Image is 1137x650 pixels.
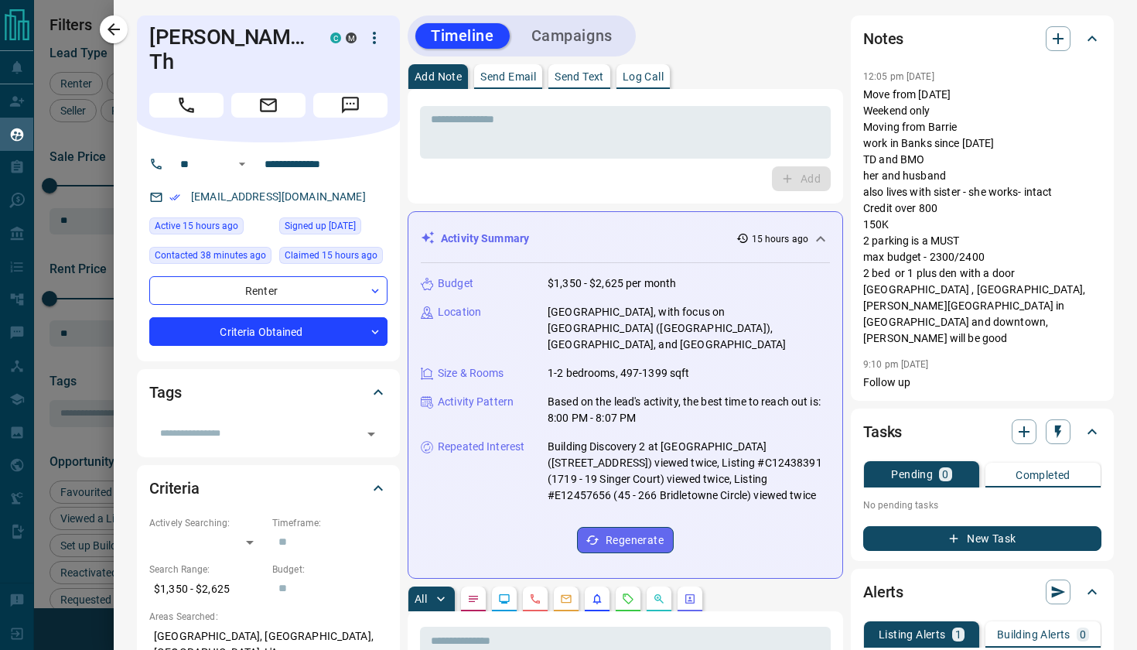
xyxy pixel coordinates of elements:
div: Activity Summary15 hours ago [421,224,830,253]
p: Move from [DATE] Weekend only Moving from Barrie work in Banks since [DATE] TD and BMO her and hu... [863,87,1101,347]
p: $1,350 - $2,625 [149,576,265,602]
h2: Tasks [863,419,902,444]
p: All [415,594,427,604]
svg: Requests [622,593,634,605]
button: Regenerate [577,527,674,553]
svg: Emails [560,593,572,605]
p: Add Note [415,71,462,82]
p: Completed [1016,470,1070,481]
p: Pending [891,469,933,480]
div: Criteria Obtained [149,317,388,346]
div: Mon Oct 13 2025 [149,217,271,239]
svg: Calls [529,593,541,605]
button: New Task [863,526,1101,551]
span: Claimed 15 hours ago [285,248,377,263]
div: Mon Oct 13 2025 [279,247,388,269]
h2: Criteria [149,476,200,501]
button: Campaigns [516,23,628,49]
p: Timeframe: [272,516,388,530]
p: Search Range: [149,563,265,576]
div: Tags [149,374,388,411]
p: Location [438,304,481,320]
a: [EMAIL_ADDRESS][DOMAIN_NAME] [191,190,366,203]
svg: Lead Browsing Activity [498,593,510,605]
div: mrloft.ca [346,32,357,43]
p: 9:10 pm [DATE] [863,359,929,370]
span: Contacted 38 minutes ago [155,248,266,263]
div: Criteria [149,470,388,507]
p: [GEOGRAPHIC_DATA], with focus on [GEOGRAPHIC_DATA] ([GEOGRAPHIC_DATA]), [GEOGRAPHIC_DATA], and [G... [548,304,830,353]
span: Email [231,93,306,118]
p: Follow up [863,375,1101,391]
p: Building Discovery 2 at [GEOGRAPHIC_DATA] ([STREET_ADDRESS]) viewed twice, Listing #C12438391 (17... [548,439,830,504]
p: Repeated Interest [438,439,524,455]
button: Open [360,423,382,445]
div: condos.ca [330,32,341,43]
p: Send Text [555,71,604,82]
svg: Email Verified [169,192,180,203]
p: Listing Alerts [879,629,946,640]
p: $1,350 - $2,625 per month [548,275,676,292]
p: Activity Pattern [438,394,514,410]
div: Sat Feb 17 2024 [279,217,388,239]
h2: Notes [863,26,903,51]
p: Building Alerts [997,629,1070,640]
div: Alerts [863,573,1101,611]
span: Signed up [DATE] [285,218,356,234]
p: No pending tasks [863,494,1101,517]
p: 1 [955,629,961,640]
p: 15 hours ago [752,232,808,246]
button: Open [233,155,251,173]
p: Send Email [480,71,536,82]
svg: Listing Alerts [591,593,603,605]
p: Areas Searched: [149,610,388,624]
h2: Tags [149,380,181,405]
svg: Opportunities [653,593,665,605]
h1: [PERSON_NAME] Th [149,25,307,74]
div: Tue Oct 14 2025 [149,247,271,269]
p: 1-2 bedrooms, 497-1399 sqft [548,365,690,381]
div: Tasks [863,413,1101,450]
svg: Notes [467,593,480,605]
p: Budget: [272,563,388,576]
div: Notes [863,20,1101,57]
p: 12:05 pm [DATE] [863,71,934,82]
svg: Agent Actions [684,593,696,605]
button: Timeline [415,23,510,49]
p: Size & Rooms [438,365,504,381]
p: 0 [942,469,948,480]
span: Call [149,93,224,118]
p: Based on the lead's activity, the best time to reach out is: 8:00 PM - 8:07 PM [548,394,830,426]
span: Message [313,93,388,118]
p: Log Call [623,71,664,82]
p: Actively Searching: [149,516,265,530]
div: Renter [149,276,388,305]
h2: Alerts [863,580,903,604]
span: Active 15 hours ago [155,218,238,234]
p: Budget [438,275,473,292]
p: Activity Summary [441,231,529,247]
p: 0 [1080,629,1086,640]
